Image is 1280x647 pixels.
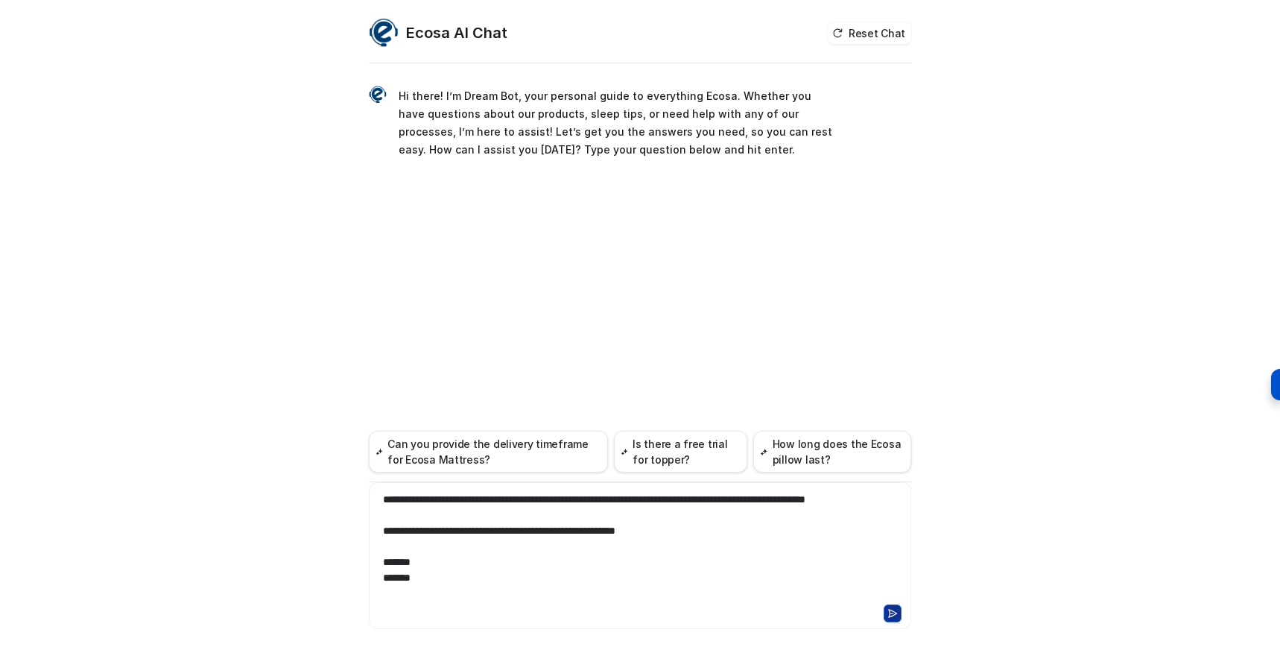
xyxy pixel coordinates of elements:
[369,86,387,104] img: Widget
[369,431,608,473] button: Can you provide the delivery timeframe for Ecosa Mattress?
[753,431,911,473] button: How long does the Ecosa pillow last?
[406,22,507,43] h2: Ecosa AI Chat
[828,22,911,44] button: Reset Chat
[369,18,399,48] img: Widget
[399,87,834,159] p: Hi there! I’m Dream Bot, your personal guide to everything Ecosa. Whether you have questions abou...
[614,431,747,473] button: Is there a free trial for topper?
